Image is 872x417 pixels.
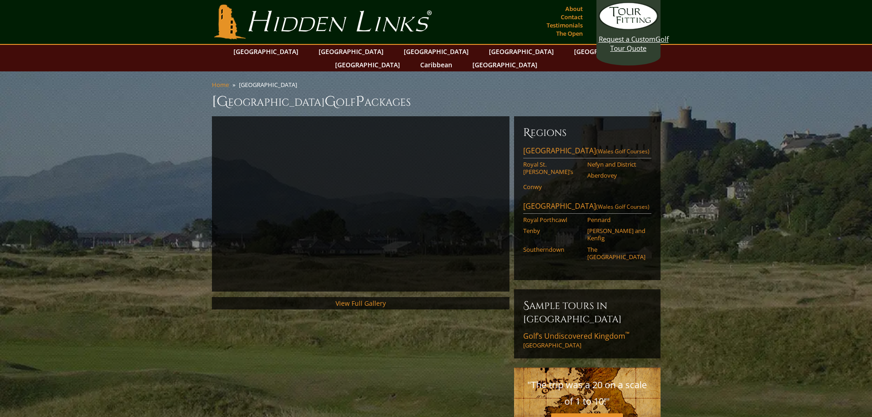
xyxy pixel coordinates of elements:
[325,92,336,111] span: G
[523,331,651,349] a: Golf’s Undiscovered Kingdom™[GEOGRAPHIC_DATA]
[523,201,651,214] a: [GEOGRAPHIC_DATA](Wales Golf Courses)
[523,146,651,158] a: [GEOGRAPHIC_DATA](Wales Golf Courses)
[625,330,629,338] sup: ™
[587,161,645,168] a: Nefyn and District
[523,216,581,223] a: Royal Porthcawl
[229,45,303,58] a: [GEOGRAPHIC_DATA]
[587,227,645,242] a: [PERSON_NAME] and Kenfig
[523,227,581,234] a: Tenby
[599,2,658,53] a: Request a CustomGolf Tour Quote
[523,246,581,253] a: Southerndown
[330,58,405,71] a: [GEOGRAPHIC_DATA]
[587,216,645,223] a: Pennard
[523,377,651,410] p: "The trip was a 20 on a scale of 1 to 10!"
[523,183,581,190] a: Conwy
[599,34,655,43] span: Request a Custom
[523,161,581,176] a: Royal St. [PERSON_NAME]’s
[587,246,645,261] a: The [GEOGRAPHIC_DATA]
[523,298,651,325] h6: Sample Tours in [GEOGRAPHIC_DATA]
[544,19,585,32] a: Testimonials
[356,92,364,111] span: P
[596,203,650,211] span: (Wales Golf Courses)
[212,81,229,89] a: Home
[468,58,542,71] a: [GEOGRAPHIC_DATA]
[596,147,650,155] span: (Wales Golf Courses)
[523,331,629,341] span: Golf’s Undiscovered Kingdom
[558,11,585,23] a: Contact
[416,58,457,71] a: Caribbean
[239,81,301,89] li: [GEOGRAPHIC_DATA]
[314,45,388,58] a: [GEOGRAPHIC_DATA]
[523,125,651,140] h6: Regions
[563,2,585,15] a: About
[221,125,500,282] iframe: Sir-Nick-on-Wales
[336,299,386,308] a: View Full Gallery
[399,45,473,58] a: [GEOGRAPHIC_DATA]
[587,172,645,179] a: Aberdovey
[484,45,558,58] a: [GEOGRAPHIC_DATA]
[212,92,661,111] h1: [GEOGRAPHIC_DATA] olf ackages
[554,27,585,40] a: The Open
[569,45,644,58] a: [GEOGRAPHIC_DATA]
